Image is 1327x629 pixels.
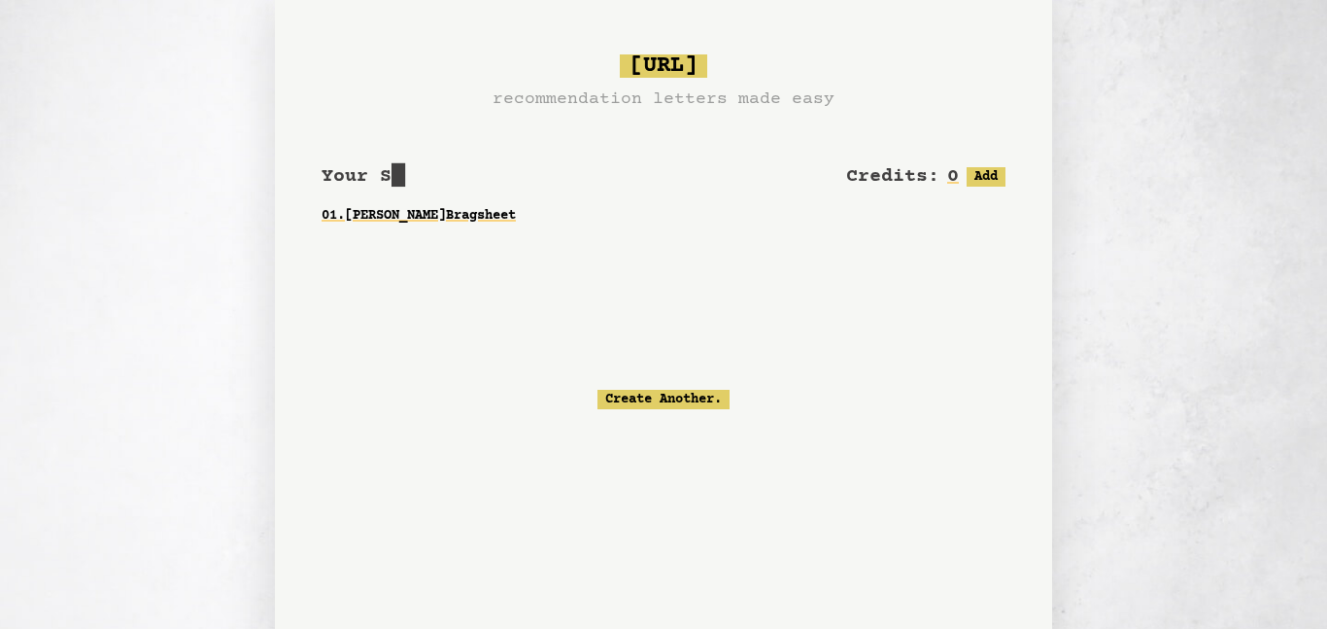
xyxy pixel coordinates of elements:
[597,390,730,409] a: Create Another.
[322,165,405,188] span: Your S █
[493,86,834,113] h3: recommendation letters made easy
[967,167,1005,187] button: Add
[846,163,939,191] h2: Credits:
[620,54,707,78] span: [URL]
[947,163,959,191] h2: 0
[322,198,1005,233] a: 01.[PERSON_NAME]Bragsheet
